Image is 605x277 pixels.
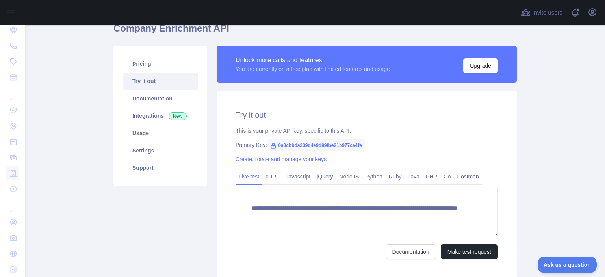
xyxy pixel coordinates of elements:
a: NodeJS [336,170,362,183]
a: Python [362,170,386,183]
div: Primary Key: [236,141,498,149]
a: Create, rotate and manage your keys [236,156,327,162]
a: Java [405,170,423,183]
a: Live test [236,170,262,183]
a: Documentation [386,244,436,259]
h1: Company Enrichment API [113,22,517,41]
a: PHP [423,170,440,183]
a: Integrations New [123,107,198,125]
div: ... [6,198,19,214]
div: You are currently on a free plan with limited features and usage [236,65,390,73]
span: Invite users [532,8,562,17]
h2: Try it out [236,110,498,121]
button: Make test request [441,244,498,259]
a: Settings [123,142,198,159]
div: Unlock more calls and features [236,56,390,65]
span: New [169,112,187,120]
a: Javascript [282,170,314,183]
a: Support [123,159,198,177]
a: Go [440,170,454,183]
a: Ruby [386,170,405,183]
a: Documentation [123,90,198,107]
button: Upgrade [463,58,498,73]
a: Pricing [123,55,198,73]
a: Postman [454,170,482,183]
div: This is your private API key, specific to this API. [236,127,498,135]
a: jQuery [314,170,336,183]
span: 0a0cbbda339d4e9d99fbe21b977ce4fe [267,139,365,151]
a: Try it out [123,73,198,90]
iframe: Toggle Customer Support [538,257,597,273]
div: ... [6,86,19,102]
a: cURL [262,170,282,183]
a: Usage [123,125,198,142]
button: Invite users [520,6,564,19]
